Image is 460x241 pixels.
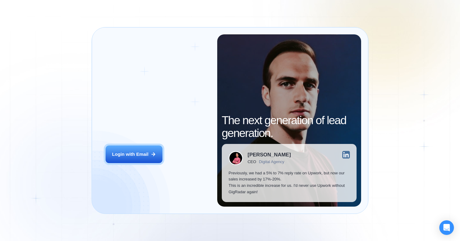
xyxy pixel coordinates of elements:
[248,152,291,157] div: [PERSON_NAME]
[259,159,284,164] div: Digital Agency
[228,170,350,195] p: Previously, we had a 5% to 7% reply rate on Upwork, but now our sales increased by 17%-20%. This ...
[112,151,148,158] div: Login with Email
[248,159,256,164] div: CEO
[222,114,357,139] h2: The next generation of lead generation.
[106,145,162,163] button: Login with Email
[439,220,454,235] div: Open Intercom Messenger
